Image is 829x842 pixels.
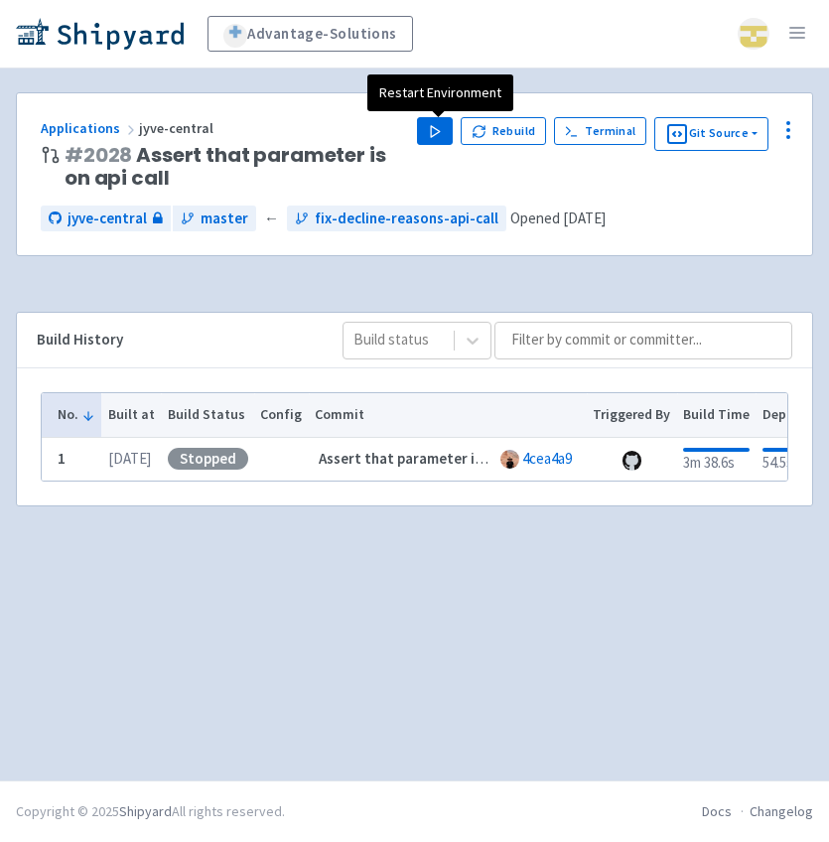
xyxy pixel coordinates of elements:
strong: Assert that parameter is on api call [319,449,550,468]
a: #2028 [65,141,132,169]
a: Advantage-Solutions [207,16,413,52]
a: Terminal [554,117,646,145]
button: Git Source [654,117,768,151]
div: 3m 38.6s [683,444,750,475]
div: Copyright © 2025 All rights reserved. [16,801,285,822]
input: Filter by commit or committer... [494,322,792,359]
a: fix-decline-reasons-api-call [287,206,506,232]
th: Config [254,393,309,437]
th: Build Status [161,393,254,437]
div: Build History [37,329,311,351]
button: Rebuild [461,117,546,145]
a: jyve-central [41,206,171,232]
time: [DATE] [108,449,151,468]
a: master [173,206,256,232]
div: Stopped [168,448,248,470]
a: Shipyard [119,802,172,820]
span: ← [264,208,279,230]
img: Shipyard logo [16,18,184,50]
a: Applications [41,119,139,137]
a: Changelog [750,802,813,820]
th: Triggered By [587,393,677,437]
th: Build Time [677,393,757,437]
span: fix-decline-reasons-api-call [315,208,498,230]
th: Built at [101,393,161,437]
span: master [201,208,248,230]
button: Play [417,117,453,145]
time: [DATE] [563,209,606,227]
span: jyve-central [68,208,147,230]
a: Docs [702,802,732,820]
th: Commit [309,393,587,437]
a: 4cea4a9 [522,449,572,468]
b: 1 [58,449,66,468]
span: Assert that parameter is on api call [65,144,401,190]
span: Opened [510,209,606,227]
button: No. [58,404,95,425]
span: jyve-central [139,119,216,137]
